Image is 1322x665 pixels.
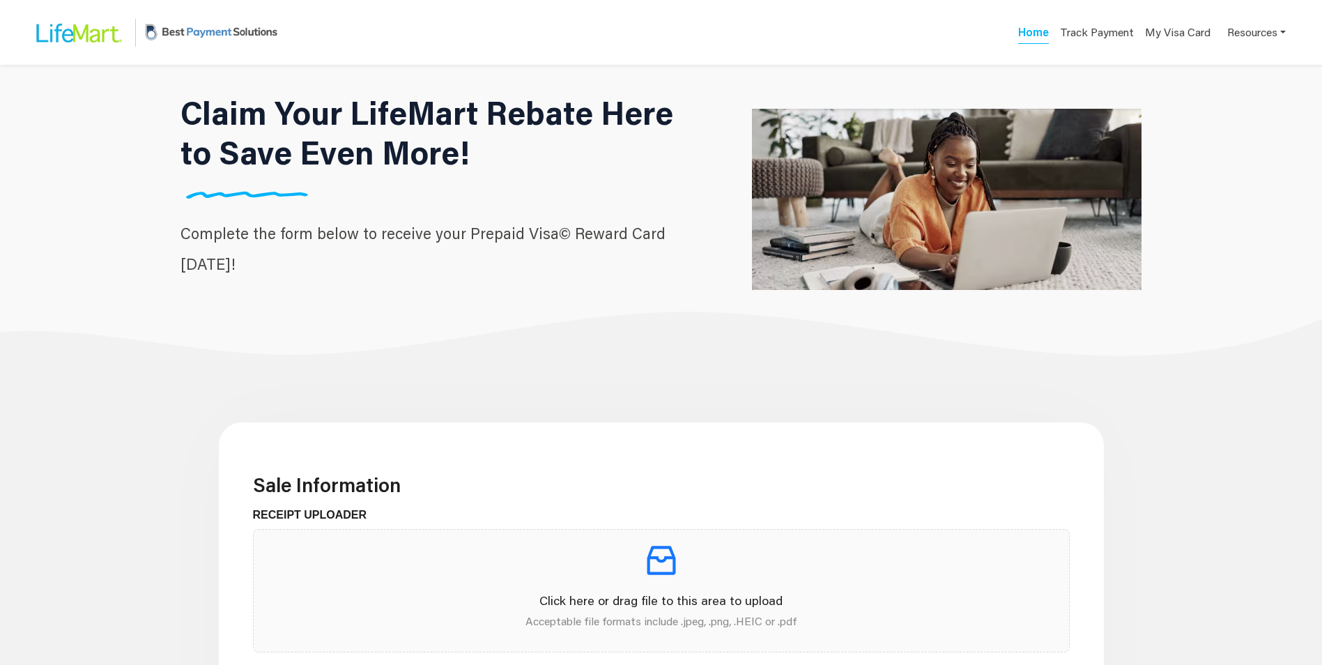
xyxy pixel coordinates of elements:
[752,37,1142,362] img: LifeMart Hero
[1018,24,1049,44] a: Home
[180,218,695,280] p: Complete the form below to receive your Prepaid Visa© Reward Card [DATE]!
[25,10,130,55] img: LifeMart Logo
[141,9,281,56] img: BPS Logo
[180,191,314,199] img: Divider
[642,541,681,580] span: inbox
[1145,18,1210,47] a: My Visa Card
[180,93,695,172] h1: Claim Your LifeMart Rebate Here to Save Even More!
[265,591,1058,610] p: Click here or drag file to this area to upload
[265,613,1058,629] p: Acceptable file formats include .jpeg, .png, .HEIC or .pdf
[1060,24,1134,45] a: Track Payment
[25,9,281,56] a: LifeMart LogoBPS Logo
[1227,18,1286,47] a: Resources
[253,507,378,523] label: RECEIPT UPLOADER
[253,473,1070,497] h3: Sale Information
[254,530,1069,652] span: inboxClick here or drag file to this area to uploadAcceptable file formats include .jpeg, .png, ....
